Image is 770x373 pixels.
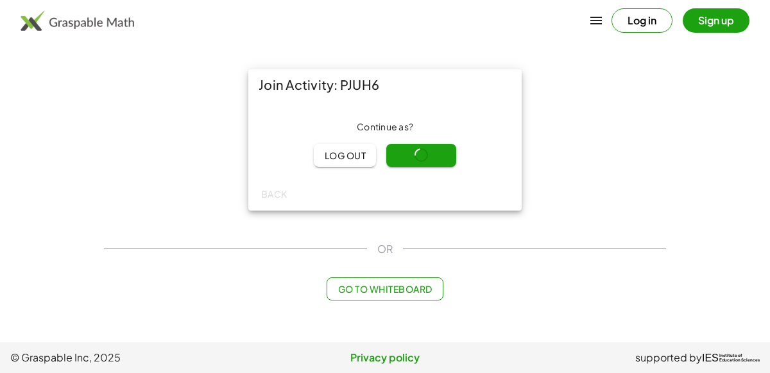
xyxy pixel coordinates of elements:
div: Continue as ? [259,121,511,134]
a: Privacy policy [260,350,509,365]
span: Go to Whiteboard [338,283,432,295]
button: Log out [314,144,376,167]
span: Institute of Education Sciences [719,354,760,363]
a: IESInstitute ofEducation Sciences [702,350,760,365]
button: Sign up [683,8,749,33]
span: IES [702,352,719,364]
button: Go to Whiteboard [327,277,443,300]
span: OR [377,241,393,257]
div: Join Activity: PJUH6 [248,69,522,100]
button: Log in [612,8,672,33]
span: © Graspable Inc, 2025 [10,350,260,365]
span: supported by [635,350,702,365]
span: Log out [324,150,366,161]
